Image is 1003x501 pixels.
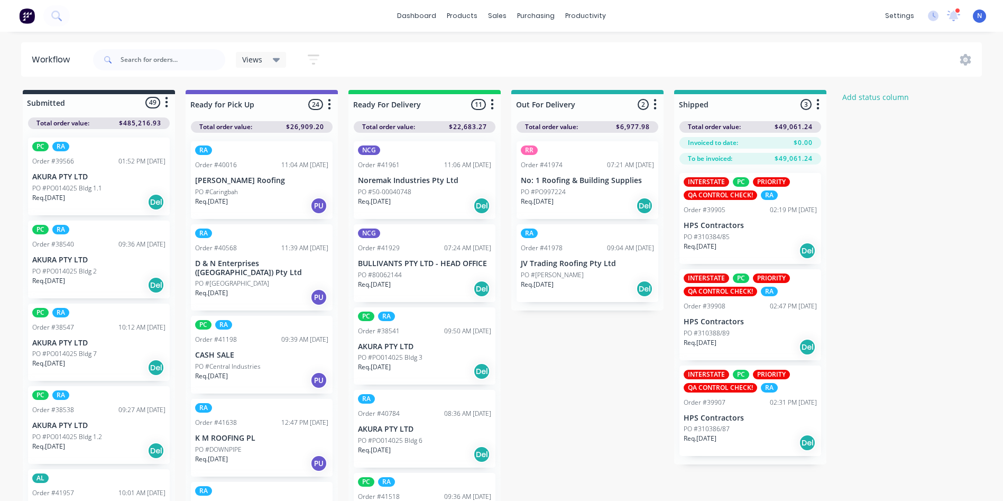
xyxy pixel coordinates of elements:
[358,229,380,238] div: NCG
[310,289,327,306] div: PU
[684,370,729,379] div: INTERSTATE
[358,394,375,404] div: RA
[684,338,716,348] p: Req. [DATE]
[378,477,395,487] div: RA
[444,243,491,253] div: 07:24 AM [DATE]
[32,184,102,193] p: PO #PO014025 Bldg 1.1
[880,8,919,24] div: settings
[775,154,813,163] span: $49,061.24
[521,243,563,253] div: Order #41978
[32,488,74,498] div: Order #41957
[358,342,491,351] p: AKURA PTY LTD
[32,308,49,317] div: PC
[195,243,237,253] div: Order #40568
[191,141,333,219] div: RAOrder #4001611:04 AM [DATE][PERSON_NAME] RoofingPO #CaringbahReq.[DATE]PU
[794,138,813,148] span: $0.00
[473,446,490,463] div: Del
[392,8,441,24] a: dashboard
[636,197,653,214] div: Del
[521,187,566,197] p: PO #PO997224
[242,54,262,65] span: Views
[32,349,97,359] p: PO #PO014025 Bldg 7
[52,225,69,234] div: RA
[32,432,102,442] p: PO #PO014025 Bldg 1.2
[799,242,816,259] div: Del
[684,383,757,393] div: QA CONTROL CHECK!
[679,173,821,264] div: INTERSTATEPCPRIORITYQA CONTROL CHECK!RAOrder #3990502:19 PM [DATE]HPS ContractorsPO #310384/85Req...
[358,280,391,289] p: Req. [DATE]
[36,119,89,128] span: Total order value:
[358,445,391,455] p: Req. [DATE]
[32,276,65,286] p: Req. [DATE]
[733,370,749,379] div: PC
[473,363,490,380] div: Del
[560,8,611,24] div: productivity
[684,232,730,242] p: PO #310384/85
[199,122,252,132] span: Total order value:
[358,425,491,434] p: AKURA PTY LTD
[733,274,749,283] div: PC
[684,424,730,434] p: PO #310386/87
[753,370,790,379] div: PRIORITY
[32,323,74,332] div: Order #38547
[473,197,490,214] div: Del
[195,145,212,155] div: RA
[517,141,658,219] div: RROrder #4197407:21 AM [DATE]No: 1 Roofing & Building SuppliesPO #PO997224Req.[DATE]Del
[32,339,165,348] p: AKURA PTY LTD
[19,8,35,24] img: Factory
[799,339,816,356] div: Del
[378,312,395,321] div: RA
[358,326,400,336] div: Order #38541
[191,399,333,477] div: RAOrder #4163812:47 PM [DATE]K M ROOFING PLPO #DOWNPIPEReq.[DATE]PU
[444,160,491,170] div: 11:06 AM [DATE]
[118,157,165,166] div: 01:52 PM [DATE]
[444,409,491,418] div: 08:36 AM [DATE]
[684,287,757,296] div: QA CONTROL CHECK!
[195,229,212,238] div: RA
[195,288,228,298] p: Req. [DATE]
[684,242,716,251] p: Req. [DATE]
[688,154,732,163] span: To be invoiced:
[354,390,495,468] div: RAOrder #4078408:36 AM [DATE]AKURA PTY LTDPO #PO014025 Bldg 6Req.[DATE]Del
[310,455,327,472] div: PU
[441,8,483,24] div: products
[118,323,165,332] div: 10:12 AM [DATE]
[118,488,165,498] div: 10:01 AM [DATE]
[358,145,380,155] div: NCG
[753,177,790,187] div: PRIORITY
[195,418,237,427] div: Order #41638
[195,445,242,454] p: PO #DOWNPIPE
[473,280,490,297] div: Del
[521,270,584,280] p: PO #[PERSON_NAME]
[449,122,487,132] span: $22,683.27
[195,279,269,288] p: PO #[GEOGRAPHIC_DATA]
[799,434,816,451] div: Del
[32,421,165,430] p: AKURA PTY LTD
[837,90,915,104] button: Add status column
[684,398,725,407] div: Order #39907
[281,335,328,344] div: 09:39 AM [DATE]
[770,398,817,407] div: 02:31 PM [DATE]
[358,477,374,487] div: PC
[148,359,164,376] div: Del
[195,434,328,443] p: K M ROOFING PL
[688,138,738,148] span: Invoiced to date:
[195,403,212,413] div: RA
[444,326,491,336] div: 09:50 AM [DATE]
[281,160,328,170] div: 11:04 AM [DATE]
[775,122,813,132] span: $49,061.24
[358,270,402,280] p: PO #80062144
[310,197,327,214] div: PU
[32,390,49,400] div: PC
[753,274,790,283] div: PRIORITY
[32,405,74,415] div: Order #38538
[358,312,374,321] div: PC
[32,267,97,276] p: PO #PO014025 Bldg 2
[512,8,560,24] div: purchasing
[148,442,164,459] div: Del
[358,187,411,197] p: PO #50-00040748
[679,269,821,360] div: INTERSTATEPCPRIORITYQA CONTROL CHECK!RAOrder #3990802:47 PM [DATE]HPS ContractorsPO #310388/89Req...
[358,259,491,268] p: BULLIVANTS PTY LTD - HEAD OFFICE
[281,243,328,253] div: 11:39 AM [DATE]
[770,205,817,215] div: 02:19 PM [DATE]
